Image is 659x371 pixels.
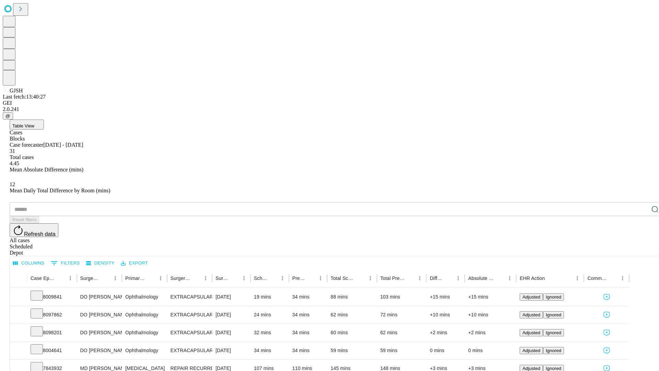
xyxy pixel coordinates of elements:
span: Mean Daily Total Difference by Room (mins) [10,188,110,193]
div: 34 mins [292,306,324,324]
div: GEI [3,100,656,106]
button: Ignored [543,311,564,318]
button: Menu [66,273,75,283]
div: 34 mins [292,324,324,341]
div: 8098201 [31,324,73,341]
div: 8009841 [31,288,73,306]
div: 59 mins [331,342,373,359]
div: +2 mins [468,324,513,341]
button: Sort [191,273,201,283]
div: Ophthalmology [125,306,163,324]
button: Sort [356,273,366,283]
button: Ignored [543,293,564,301]
span: Adjusted [522,348,540,353]
span: 4.45 [10,160,19,166]
div: EXTRACAPSULAR CATARACT REMOVAL WITH [MEDICAL_DATA] [171,306,209,324]
div: Surgery Name [171,276,190,281]
div: Predicted In Room Duration [292,276,306,281]
div: DO [PERSON_NAME] [80,306,118,324]
button: Sort [146,273,156,283]
button: Sort [608,273,618,283]
button: Adjusted [520,293,543,301]
span: Adjusted [522,330,540,335]
button: Ignored [543,329,564,336]
div: 62 mins [331,306,373,324]
button: Refresh data [10,223,58,237]
button: @ [3,112,13,120]
button: Sort [56,273,66,283]
button: Expand [13,309,24,321]
button: Menu [239,273,249,283]
div: Comments [587,276,607,281]
div: +15 mins [468,288,513,306]
button: Sort [268,273,278,283]
div: 24 mins [254,306,286,324]
div: Total Predicted Duration [380,276,405,281]
div: Primary Service [125,276,145,281]
button: Sort [306,273,316,283]
span: Case forecaster [10,142,43,148]
div: Total Scheduled Duration [331,276,355,281]
button: Select columns [11,258,46,269]
span: 12 [10,181,15,187]
button: Adjusted [520,347,543,354]
div: 88 mins [331,288,373,306]
div: +10 mins [468,306,513,324]
div: 34 mins [254,342,286,359]
div: [DATE] [216,288,247,306]
div: +2 mins [430,324,461,341]
button: Menu [415,273,425,283]
div: Ophthalmology [125,288,163,306]
div: 0 mins [468,342,513,359]
button: Menu [366,273,375,283]
span: Ignored [546,312,561,317]
span: Last fetch: 13:40:27 [3,94,46,100]
button: Expand [13,345,24,357]
div: DO [PERSON_NAME] [80,342,118,359]
div: EHR Action [520,276,545,281]
div: Difference [430,276,443,281]
div: EXTRACAPSULAR CATARACT REMOVAL WITH [MEDICAL_DATA] [171,324,209,341]
div: +10 mins [430,306,461,324]
div: Scheduled In Room Duration [254,276,267,281]
button: Show filters [49,258,82,269]
button: Sort [101,273,111,283]
span: Table View [12,123,34,128]
button: Density [84,258,116,269]
div: 8097862 [31,306,73,324]
div: Ophthalmology [125,324,163,341]
button: Expand [13,291,24,303]
div: [DATE] [216,306,247,324]
span: GJSH [10,88,23,93]
div: 34 mins [292,342,324,359]
span: [DATE] - [DATE] [43,142,83,148]
div: 60 mins [331,324,373,341]
span: Ignored [546,294,561,300]
span: Total cases [10,154,34,160]
div: 2.0.241 [3,106,656,112]
div: DO [PERSON_NAME] [80,288,118,306]
span: Adjusted [522,312,540,317]
span: @ [5,113,10,119]
button: Menu [505,273,515,283]
div: 32 mins [254,324,286,341]
div: 62 mins [380,324,423,341]
button: Adjusted [520,311,543,318]
div: EXTRACAPSULAR CATARACT REMOVAL WITH [MEDICAL_DATA] [171,288,209,306]
span: Mean Absolute Difference (mins) [10,167,83,172]
button: Menu [156,273,165,283]
button: Menu [453,273,463,283]
button: Reset filters [10,216,39,223]
div: [DATE] [216,342,247,359]
div: +15 mins [430,288,461,306]
button: Menu [201,273,210,283]
button: Menu [111,273,120,283]
div: 8004641 [31,342,73,359]
div: 34 mins [292,288,324,306]
button: Sort [444,273,453,283]
div: [DATE] [216,324,247,341]
div: EXTRACAPSULAR CATARACT REMOVAL WITH [MEDICAL_DATA] [171,342,209,359]
button: Ignored [543,347,564,354]
span: Refresh data [24,231,56,237]
div: 72 mins [380,306,423,324]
